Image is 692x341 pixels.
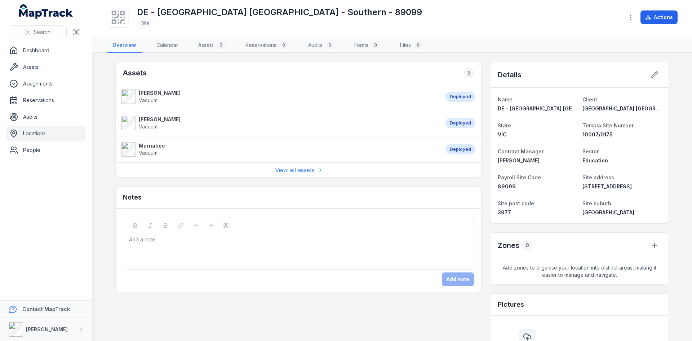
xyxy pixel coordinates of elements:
span: Education [582,157,608,163]
div: 0 [522,240,532,250]
strong: [PERSON_NAME] [139,89,181,97]
span: 89099 [498,183,516,189]
h2: Details [498,70,522,80]
h2: Assets [123,68,147,78]
div: Site [137,18,154,28]
h1: DE - [GEOGRAPHIC_DATA] [GEOGRAPHIC_DATA] - Southern - 89099 [137,6,422,18]
a: MapTrack [19,4,73,19]
a: Forms0 [349,38,386,53]
span: Vacuum [139,97,158,103]
span: Templa Site Number [582,122,634,128]
a: [PERSON_NAME] [498,157,577,164]
strong: Contact MapTrack [22,306,70,312]
a: Overview [107,38,142,53]
a: Assignments [6,76,86,91]
a: Files0 [394,38,428,53]
span: Client [582,96,597,102]
span: Sector [582,148,599,154]
h3: Notes [123,192,142,202]
a: Audits [6,110,86,124]
span: Payroll Site Code [498,174,541,180]
a: Assets3 [192,38,231,53]
span: Site suburb [582,200,611,206]
a: Calendar [151,38,184,53]
button: Search [9,25,67,39]
span: Vacuum [139,123,158,130]
span: Search [34,29,50,36]
a: Locations [6,126,86,141]
span: Contract Manager [498,148,544,154]
a: Audits0 [302,38,340,53]
button: Actions [640,10,678,24]
span: [STREET_ADDRESS] [582,183,632,189]
div: Deployed [445,144,475,154]
span: State [498,122,511,128]
div: 3 [217,41,225,49]
div: 0 [414,41,422,49]
span: [GEOGRAPHIC_DATA] [GEOGRAPHIC_DATA] [582,105,688,112]
a: People [6,143,86,157]
span: Vacuum [139,150,158,156]
a: Reservations [6,93,86,108]
a: [PERSON_NAME]Vacuum [121,116,438,130]
div: 0 [325,41,334,49]
span: [GEOGRAPHIC_DATA] [582,209,634,215]
div: Deployed [445,92,475,102]
div: 0 [371,41,380,49]
h3: Pictures [498,300,524,310]
span: 3977 [498,209,511,215]
span: DE - [GEOGRAPHIC_DATA] [GEOGRAPHIC_DATA] - Southern - 89099 [498,105,667,112]
span: Name [498,96,513,102]
a: View all assets [275,166,322,174]
div: 3 [464,68,474,78]
strong: [PERSON_NAME] [26,326,68,332]
span: 10007/0175 [582,131,613,137]
div: 0 [279,41,288,49]
a: Reservations0 [240,38,294,53]
a: [PERSON_NAME]Vacuum [121,89,438,104]
a: Assets [6,60,86,74]
a: MarnabecVacuum [121,142,438,157]
span: Site address [582,174,614,180]
a: Dashboard [6,43,86,58]
span: VIC [498,131,507,137]
strong: Marnabec [139,142,165,149]
h2: Zones [498,240,519,250]
span: Add zones to organise your location into distinct areas, making it easier to manage and navigate. [491,258,669,284]
span: Site post code [498,200,534,206]
strong: [PERSON_NAME] [139,116,181,123]
div: Deployed [445,118,475,128]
